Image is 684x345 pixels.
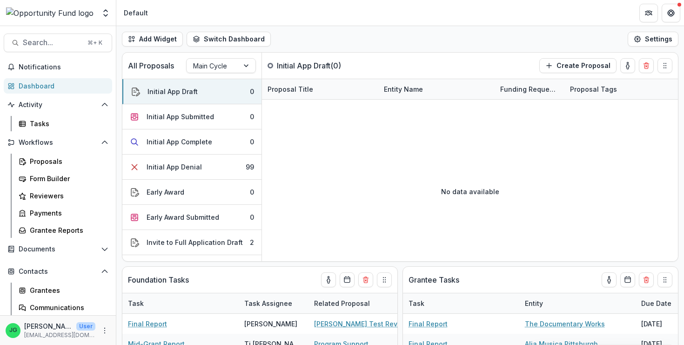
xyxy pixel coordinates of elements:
button: Notifications [4,60,112,74]
div: Default [124,8,148,18]
button: Early Award0 [122,180,262,205]
button: More [99,325,110,336]
div: Entity Name [378,79,495,99]
button: Partners [639,4,658,22]
button: toggle-assigned-to-me [602,272,617,287]
div: Funding Requested [495,84,564,94]
div: Entity Name [378,84,429,94]
div: Related Proposal [308,298,376,308]
div: Invite to Full Application Draft [147,237,243,247]
div: Proposal Tags [564,79,681,99]
p: [EMAIL_ADDRESS][DOMAIN_NAME] [24,331,95,339]
button: Initial App Submitted0 [122,104,262,129]
a: Tasks [15,116,112,131]
button: Delete card [358,272,373,287]
button: Open Activity [4,97,112,112]
a: Reviewers [15,188,112,203]
p: Initial App Draft ( 0 ) [277,60,347,71]
div: 0 [250,187,254,197]
div: Task Assignee [239,298,298,308]
button: Open Contacts [4,264,112,279]
div: 0 [250,137,254,147]
span: Documents [19,245,97,253]
img: Opportunity Fund logo [6,7,94,19]
button: Create Proposal [539,58,617,73]
p: User [76,322,95,331]
div: Dashboard [19,81,105,91]
div: Funding Requested [495,79,564,99]
div: Grantees [30,285,105,295]
p: All Proposals [128,60,174,71]
a: Form Builder [15,171,112,186]
a: Final Report [128,319,167,329]
button: Settings [628,32,678,47]
a: The Documentary Works [525,319,605,329]
div: Jake Goodman [9,327,17,333]
div: Task Assignee [239,293,308,313]
div: Entity [519,298,549,308]
button: Invite to Full Application Draft2 [122,230,262,255]
a: Proposals [15,154,112,169]
p: Foundation Tasks [128,274,189,285]
a: Final Report [409,319,448,329]
button: Drag [657,272,672,287]
button: Get Help [662,4,680,22]
div: Entity [519,293,636,313]
div: [PERSON_NAME] [244,319,297,329]
div: Initial App Submitted [147,112,214,122]
a: [PERSON_NAME] Test Reviewers [314,319,419,329]
p: [PERSON_NAME] [24,321,73,331]
div: 0 [250,212,254,222]
span: Workflows [19,139,97,147]
button: Delete card [639,272,654,287]
div: Reviewers [30,191,105,201]
p: No data available [441,187,499,196]
button: Calendar [620,272,635,287]
div: Due Date [636,298,677,308]
span: Contacts [19,268,97,276]
span: Activity [19,101,97,109]
div: Early Award Submitted [147,212,219,222]
div: Related Proposal [308,293,425,313]
button: toggle-assigned-to-me [620,58,635,73]
button: Add Widget [122,32,183,47]
div: 99 [246,162,254,172]
div: Proposal Title [262,79,378,99]
button: Switch Dashboard [187,32,271,47]
button: Calendar [340,272,355,287]
div: Grantee Reports [30,225,105,235]
div: Task [122,293,239,313]
a: Payments [15,205,112,221]
div: Task [122,298,149,308]
div: Initial App Complete [147,137,212,147]
button: Initial App Draft0 [122,79,262,104]
div: Initial App Denial [147,162,202,172]
div: 0 [250,87,254,96]
button: Initial App Denial99 [122,155,262,180]
button: Early Award Submitted0 [122,205,262,230]
button: Open Documents [4,242,112,257]
div: Communications [30,303,105,312]
a: Grantee Reports [15,223,112,238]
button: Drag [377,272,392,287]
a: Grantees [15,283,112,298]
div: 2 [250,237,254,247]
a: Dashboard [4,78,112,94]
div: Proposals [30,156,105,166]
button: Initial App Complete0 [122,129,262,155]
button: Search... [4,34,112,52]
div: ⌘ + K [86,38,104,48]
button: Open entity switcher [99,4,112,22]
button: Delete card [639,58,654,73]
div: Early Award [147,187,184,197]
div: Task [403,293,519,313]
button: Drag [657,58,672,73]
div: Initial App Draft [148,87,198,96]
div: 0 [250,112,254,122]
